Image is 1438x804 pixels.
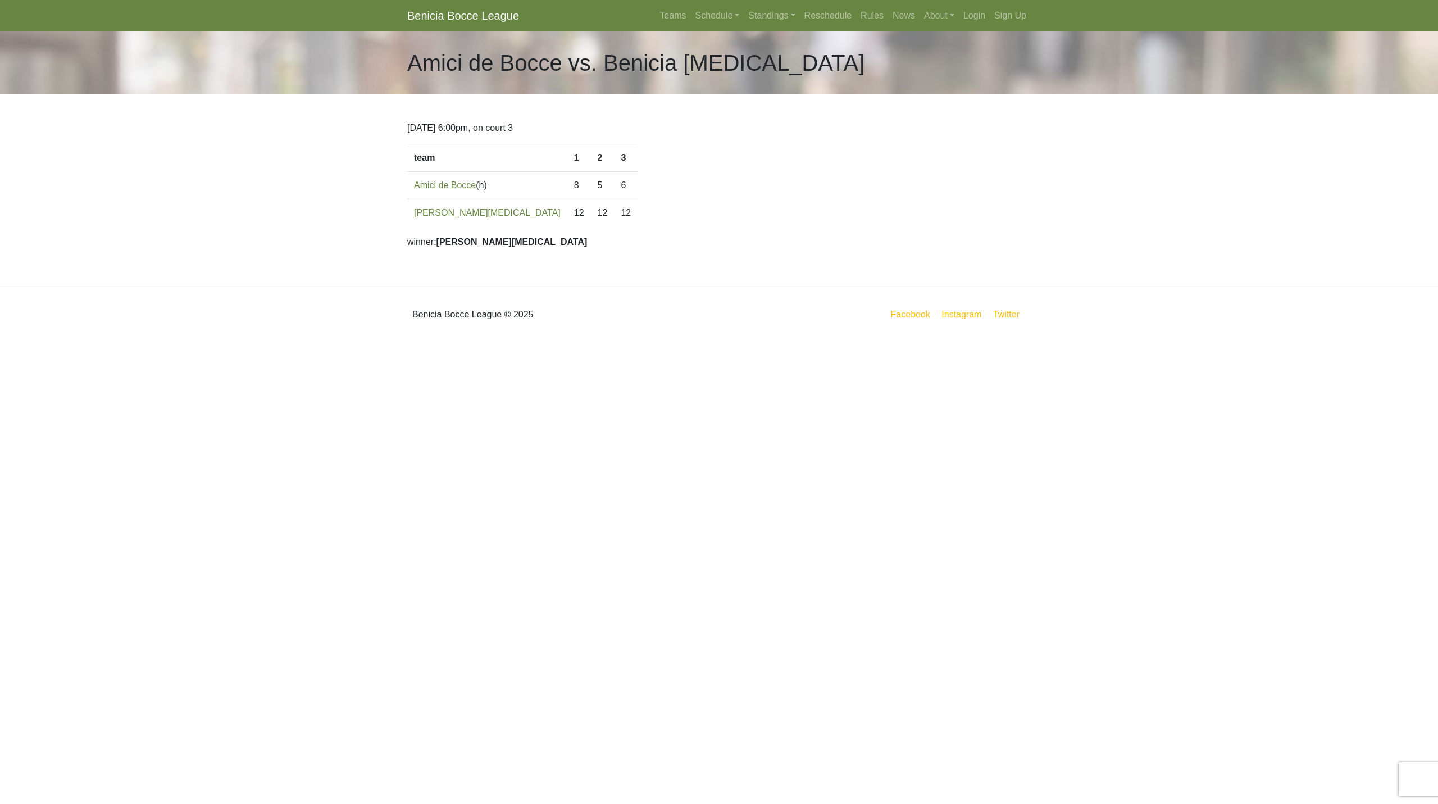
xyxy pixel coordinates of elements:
a: Benicia Bocce League [407,4,519,27]
td: 8 [567,172,591,199]
td: 12 [591,199,615,227]
p: winner: [407,235,1031,249]
h1: Amici de Bocce vs. Benicia [MEDICAL_DATA] [407,49,864,76]
th: 2 [591,144,615,172]
a: Facebook [889,307,932,321]
a: Teams [655,4,690,27]
a: Twitter [991,307,1029,321]
td: (h) [407,172,567,199]
a: Standings [744,4,799,27]
th: 3 [614,144,638,172]
td: 6 [614,172,638,199]
th: team [407,144,567,172]
th: 1 [567,144,591,172]
a: Amici de Bocce [414,180,476,190]
td: 5 [591,172,615,199]
a: About [920,4,959,27]
a: Sign Up [990,4,1031,27]
a: News [888,4,920,27]
a: Schedule [691,4,744,27]
div: Benicia Bocce League © 2025 [399,294,719,335]
a: Reschedule [800,4,857,27]
a: Login [959,4,990,27]
a: [PERSON_NAME][MEDICAL_DATA] [414,208,561,217]
a: Rules [856,4,888,27]
p: [DATE] 6:00pm, on court 3 [407,121,1031,135]
a: Instagram [939,307,984,321]
td: 12 [567,199,591,227]
strong: [PERSON_NAME][MEDICAL_DATA] [436,237,588,247]
td: 12 [614,199,638,227]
